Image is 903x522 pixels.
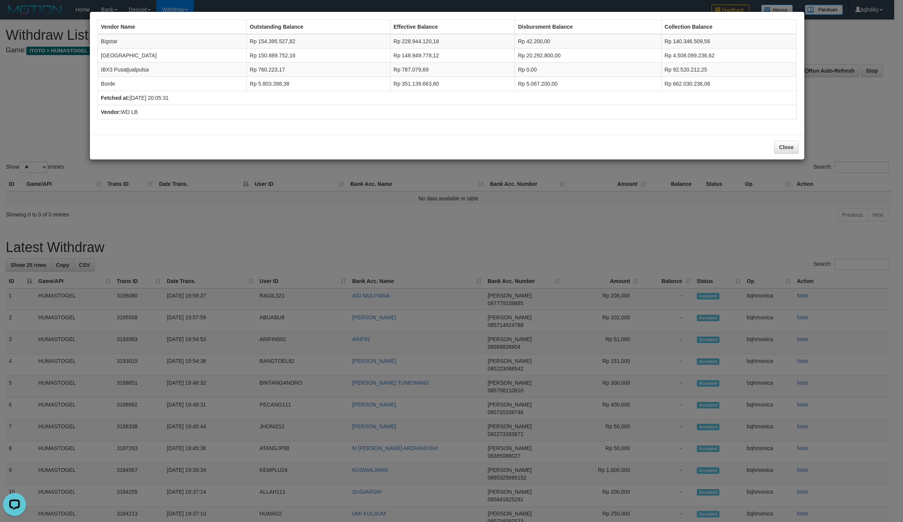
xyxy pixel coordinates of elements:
[390,63,515,77] td: Rp 787.079,69
[247,34,390,49] td: Rp 154.395.527,82
[661,63,797,77] td: Rp 92.520.212,25
[774,141,799,154] button: Close
[390,77,515,91] td: Rp 351.139.663,60
[98,34,246,49] td: Bigstar
[247,20,390,34] th: Outstanding Balance
[390,34,515,49] td: Rp 228.944.120,18
[98,63,246,77] td: IBX3 Pusatjualpulsa
[661,49,797,63] td: Rp 4.508.099.236,62
[101,109,121,115] b: Vendor:
[247,77,390,91] td: Rp 5.803.398,38
[3,3,26,26] button: Open LiveChat chat widget
[98,105,796,119] td: WD LB
[390,20,515,34] th: Effective Balance
[98,77,246,91] td: Borde
[661,34,797,49] td: Rp 140.346.509,56
[247,49,390,63] td: Rp 150.889.752,16
[101,95,130,101] b: Fetched at:
[247,63,390,77] td: Rp 760.223,17
[515,34,661,49] td: Rp 42.200,00
[515,63,661,77] td: Rp 0,00
[98,49,246,63] td: [GEOGRAPHIC_DATA]
[515,77,661,91] td: Rp 5.067.200,00
[515,20,661,34] th: Disbursment Balance
[98,91,796,105] td: [DATE] 20:05:31
[661,20,797,34] th: Collection Balance
[98,20,246,34] th: Vendor Name
[515,49,661,63] td: Rp 20.292.800,00
[390,49,515,63] td: Rp 148.949.778,12
[661,77,797,91] td: Rp 662.030.236,06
